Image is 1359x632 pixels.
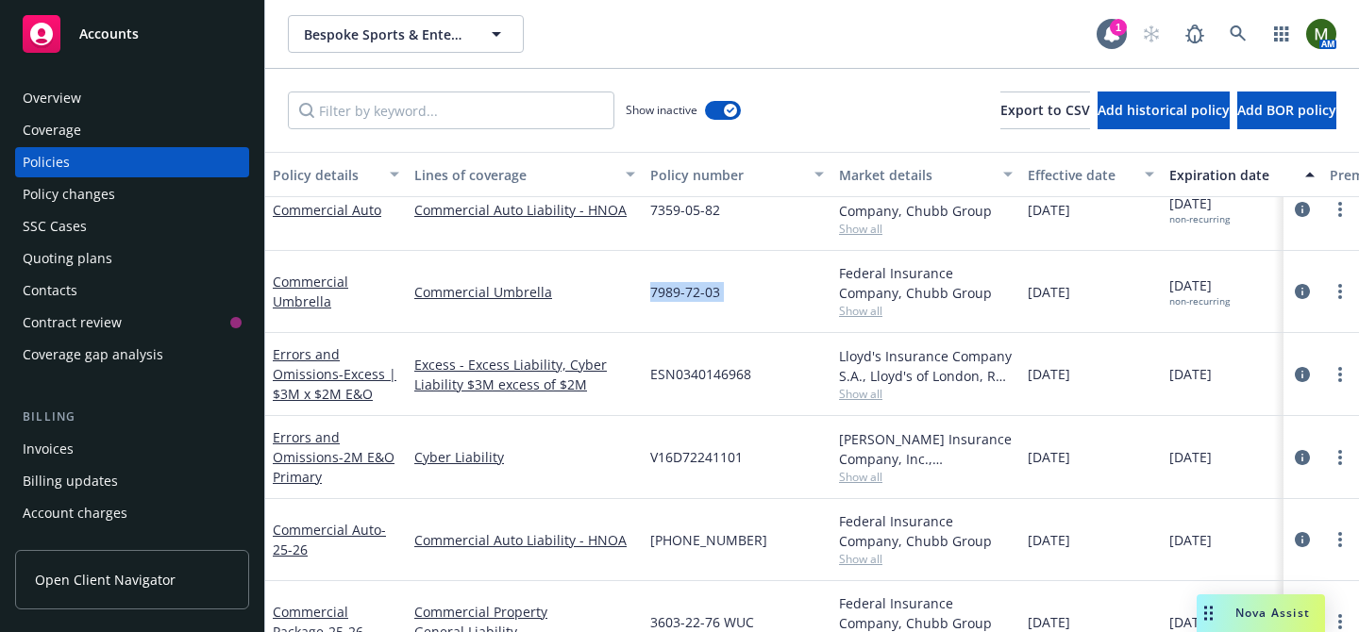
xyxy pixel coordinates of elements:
span: [DATE] [1028,282,1070,302]
a: Billing updates [15,466,249,496]
div: non-recurring [1169,295,1230,308]
div: Account charges [23,498,127,528]
div: Expiration date [1169,165,1294,185]
span: [DATE] [1028,447,1070,467]
div: [PERSON_NAME] Insurance Company, Inc., [PERSON_NAME] Group, RT Specialty Insurance Services, LLC ... [839,429,1013,469]
span: [DATE] [1169,612,1212,632]
a: Contacts [15,275,249,306]
span: Add historical policy [1098,101,1230,119]
span: Open Client Navigator [35,570,176,590]
a: more [1329,528,1351,551]
a: Errors and Omissions [273,428,394,486]
div: Coverage [23,115,81,145]
div: Quoting plans [23,243,112,274]
span: ESN0340146968 [650,364,751,384]
a: Coverage gap analysis [15,340,249,370]
div: Lines of coverage [414,165,614,185]
span: Nova Assist [1235,605,1310,621]
a: Commercial Property [414,602,635,622]
div: Coverage gap analysis [23,340,163,370]
div: Federal Insurance Company, Chubb Group [839,511,1013,551]
img: photo [1306,19,1336,49]
input: Filter by keyword... [288,91,614,129]
span: [DATE] [1169,447,1212,467]
a: more [1329,198,1351,221]
a: Commercial Umbrella [414,282,635,302]
div: Effective date [1028,165,1133,185]
div: Billing [15,407,249,426]
span: Accounts [79,26,139,42]
span: [PHONE_NUMBER] [650,530,767,550]
a: Start snowing [1132,15,1170,53]
span: V16D72241101 [650,447,743,467]
a: more [1329,363,1351,386]
div: Market details [839,165,992,185]
span: 3603-22-76 WUC [650,612,754,632]
div: SSC Cases [23,211,87,241]
div: Federal Insurance Company, Chubb Group [839,263,1013,303]
a: Invoices [15,434,249,464]
a: circleInformation [1291,528,1314,551]
a: Report a Bug [1176,15,1214,53]
a: more [1329,446,1351,469]
button: Policy details [265,152,407,197]
a: Installment plans [15,530,249,560]
div: Overview [23,83,81,113]
button: Export to CSV [1000,91,1090,129]
a: Commercial Auto [273,201,381,219]
button: Bespoke Sports & Entertainment LLC [288,15,524,53]
a: Accounts [15,8,249,60]
span: [DATE] [1169,364,1212,384]
a: Errors and Omissions [273,345,396,403]
span: 7359-05-82 [650,200,720,220]
span: Show all [839,221,1013,237]
div: Policy details [273,165,378,185]
a: Policy changes [15,179,249,209]
a: Cyber Liability [414,447,635,467]
a: Commercial Auto Liability - HNOA [414,200,635,220]
span: Show all [839,386,1013,402]
button: Nova Assist [1197,594,1325,632]
a: circleInformation [1291,446,1314,469]
a: Switch app [1263,15,1300,53]
div: Billing updates [23,466,118,496]
div: non-recurring [1169,213,1230,225]
div: Policy changes [23,179,115,209]
span: Add BOR policy [1237,101,1336,119]
div: Lloyd's Insurance Company S.A., Lloyd's of London, RT Specialty Insurance Services, LLC (RSG Spec... [839,346,1013,386]
span: Show all [839,303,1013,319]
div: Federal Insurance Company, Chubb Group [839,181,1013,221]
span: [DATE] [1028,200,1070,220]
a: Commercial Auto Liability - HNOA [414,530,635,550]
span: [DATE] [1028,612,1070,632]
a: Commercial Auto [273,521,386,558]
button: Effective date [1020,152,1162,197]
div: Drag to move [1197,594,1220,632]
span: Show inactive [626,102,697,118]
a: circleInformation [1291,363,1314,386]
a: Excess - Excess Liability, Cyber Liability $3M excess of $2M [414,355,635,394]
div: Contract review [23,308,122,338]
button: Market details [831,152,1020,197]
span: [DATE] [1028,364,1070,384]
span: Show all [839,551,1013,567]
a: Quoting plans [15,243,249,274]
span: [DATE] [1169,530,1212,550]
span: 7989-72-03 [650,282,720,302]
a: Overview [15,83,249,113]
div: Contacts [23,275,77,306]
a: more [1329,280,1351,303]
button: Expiration date [1162,152,1322,197]
a: Search [1219,15,1257,53]
a: Account charges [15,498,249,528]
button: Add historical policy [1098,91,1230,129]
a: Coverage [15,115,249,145]
button: Policy number [643,152,831,197]
a: Policies [15,147,249,177]
a: SSC Cases [15,211,249,241]
div: 1 [1110,19,1127,36]
span: [DATE] [1028,530,1070,550]
span: [DATE] [1169,275,1230,308]
span: Bespoke Sports & Entertainment LLC [304,25,467,44]
div: Policies [23,147,70,177]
